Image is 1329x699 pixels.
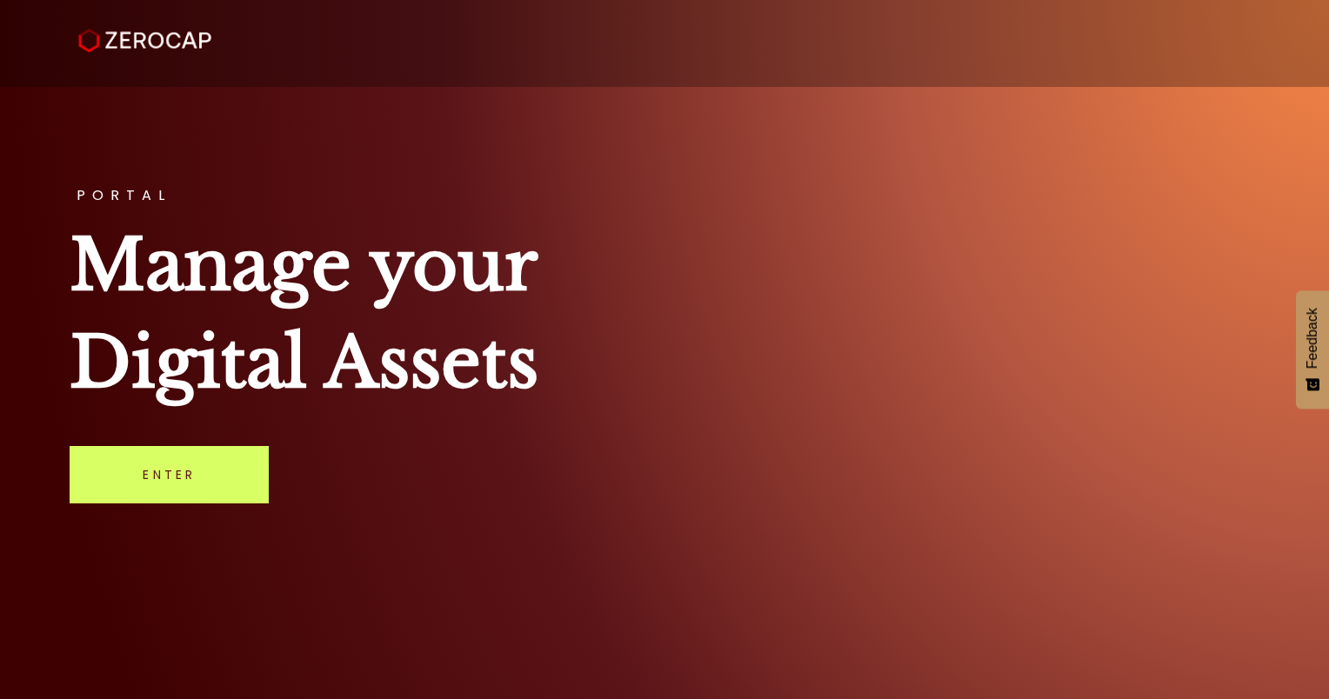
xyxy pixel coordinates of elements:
[1305,308,1320,369] span: Feedback
[70,216,1259,411] h1: Manage your Digital Assets
[1296,290,1329,409] button: Feedback - Show survey
[70,446,269,503] a: Enter
[70,189,1259,203] h3: PORTAL
[78,29,211,53] img: ZeroCap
